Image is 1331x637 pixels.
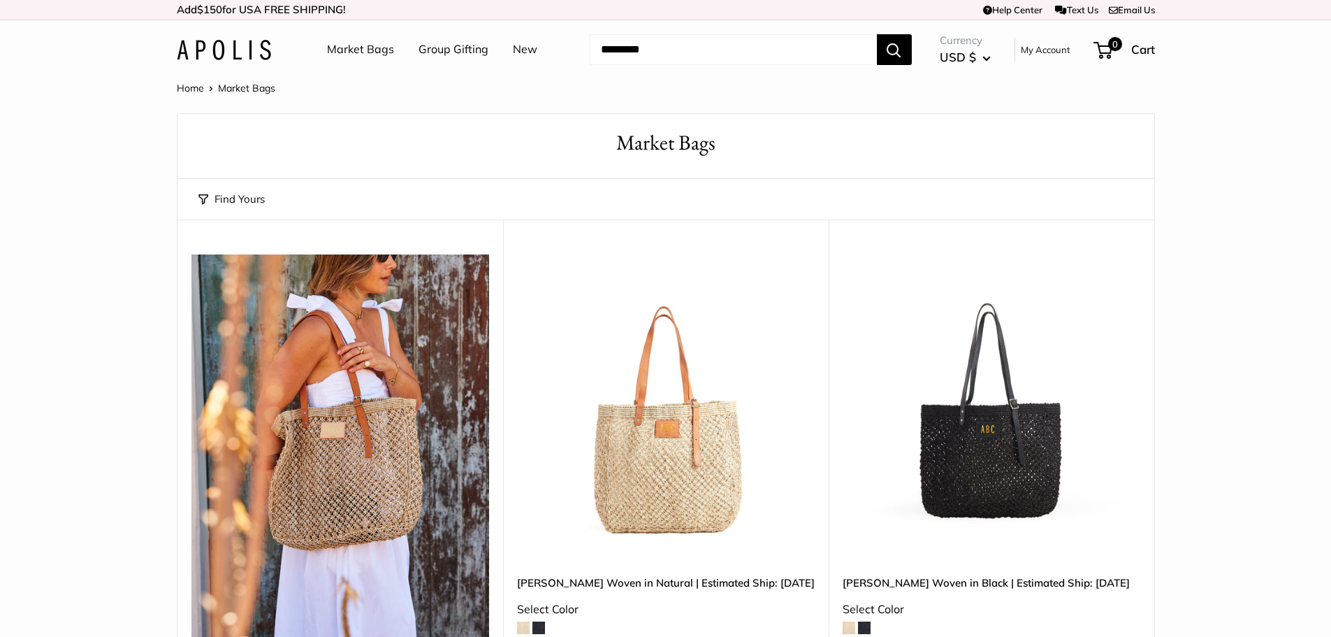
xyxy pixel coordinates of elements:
div: Select Color [517,599,815,620]
img: Apolis [177,40,271,60]
input: Search... [590,34,877,65]
a: Home [177,82,204,94]
a: [PERSON_NAME] Woven in Black | Estimated Ship: [DATE] [843,575,1140,591]
span: Market Bags [218,82,275,94]
nav: Breadcrumb [177,79,275,97]
a: [PERSON_NAME] Woven in Natural | Estimated Ship: [DATE] [517,575,815,591]
button: Search [877,34,912,65]
a: Mercado Woven in Natural | Estimated Ship: Oct. 19thMercado Woven in Natural | Estimated Ship: Oc... [517,255,815,552]
span: USD $ [940,50,976,64]
span: 0 [1107,37,1121,51]
h1: Market Bags [198,128,1133,158]
img: Mercado Woven in Black | Estimated Ship: Oct. 19th [843,255,1140,552]
img: Mercado Woven in Natural | Estimated Ship: Oct. 19th [517,255,815,552]
button: USD $ [940,46,991,69]
button: Find Yours [198,189,265,209]
a: My Account [1021,41,1070,58]
div: Select Color [843,599,1140,620]
a: Help Center [983,4,1042,15]
a: 0 Cart [1095,38,1155,61]
a: New [513,39,537,60]
a: Mercado Woven in Black | Estimated Ship: Oct. 19thMercado Woven in Black | Estimated Ship: Oct. 19th [843,255,1140,552]
span: $150 [197,3,222,16]
span: Cart [1131,42,1155,57]
a: Text Us [1055,4,1098,15]
a: Market Bags [327,39,394,60]
a: Email Us [1109,4,1155,15]
span: Currency [940,31,991,50]
a: Group Gifting [419,39,488,60]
